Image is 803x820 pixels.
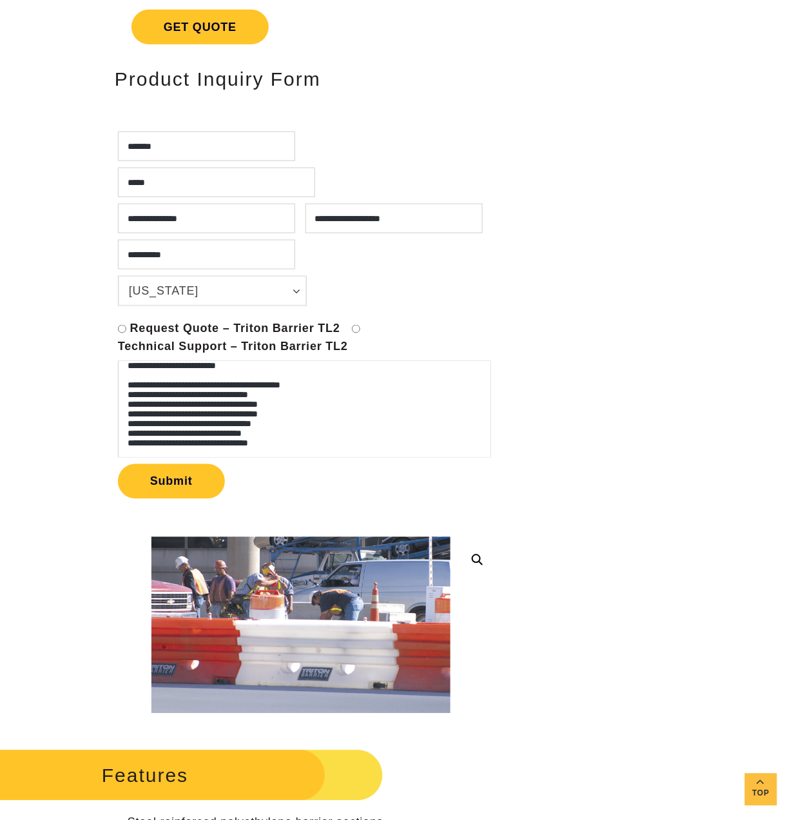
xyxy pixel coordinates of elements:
[745,774,777,806] a: Top
[745,786,777,801] span: Top
[118,464,225,499] button: Submit
[129,282,282,299] span: [US_STATE]
[118,340,348,355] label: Technical Support – Triton Barrier TL2
[119,277,306,306] a: [US_STATE]
[130,321,340,336] label: Request Quote – Triton Barrier TL2
[115,68,488,90] h2: Product Inquiry Form
[131,10,269,44] span: Get Quote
